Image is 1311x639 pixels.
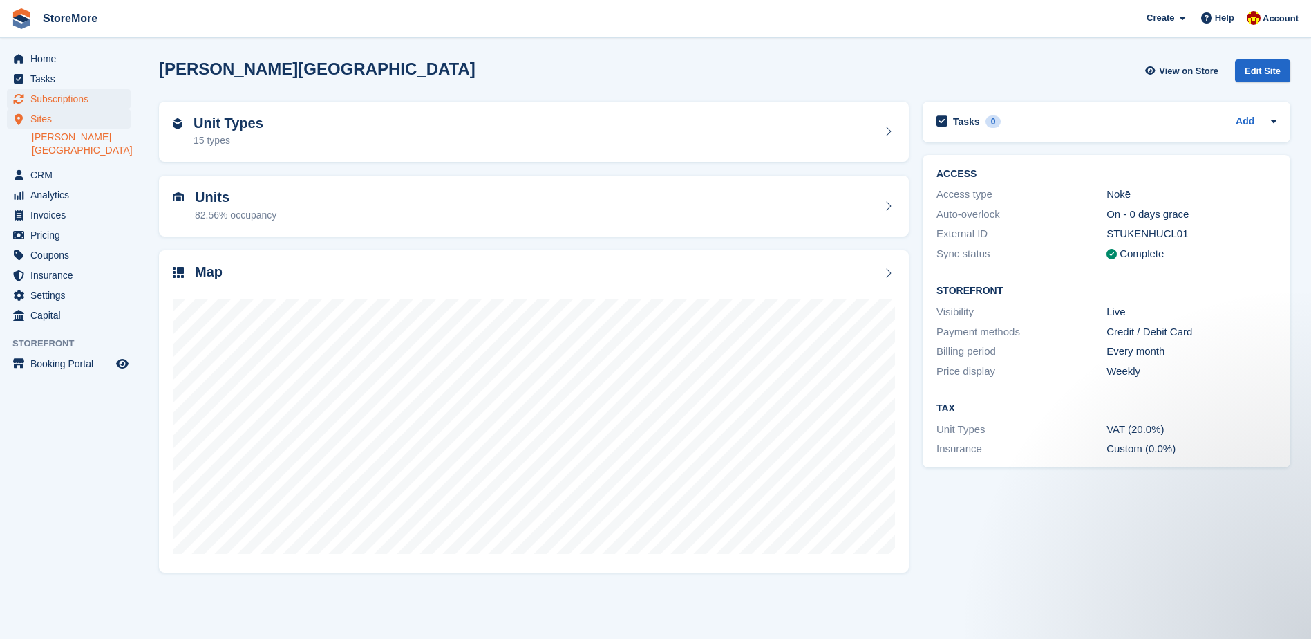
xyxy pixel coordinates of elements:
h2: Map [195,264,223,280]
span: Settings [30,286,113,305]
a: Add [1236,114,1254,130]
a: Units 82.56% occupancy [159,176,909,237]
div: Every month [1106,344,1276,360]
a: menu [7,266,131,285]
a: View on Store [1143,59,1224,82]
h2: Units [195,189,276,205]
div: 82.56% occupancy [195,208,276,223]
div: Live [1106,304,1276,320]
a: menu [7,306,131,325]
img: map-icn-33ee37083ee616e46c38cad1a60f524a97daa1e2b2c8c0bc3eb3415660979fc1.svg [173,267,184,278]
h2: Unit Types [194,115,263,131]
div: 0 [985,115,1001,128]
span: CRM [30,165,113,185]
span: Home [30,49,113,68]
h2: Storefront [936,286,1276,297]
div: Insurance [936,441,1106,457]
a: Edit Site [1235,59,1290,88]
div: Payment methods [936,324,1106,340]
div: Billing period [936,344,1106,360]
span: Storefront [12,337,138,351]
div: Auto-overlock [936,207,1106,223]
a: menu [7,225,131,245]
div: On - 0 days grace [1106,207,1276,223]
a: StoreMore [37,7,103,30]
span: View on Store [1159,64,1218,78]
a: menu [7,89,131,109]
a: Unit Types 15 types [159,102,909,163]
span: Coupons [30,246,113,265]
span: Tasks [30,69,113,89]
div: Visibility [936,304,1106,320]
a: Preview store [114,355,131,372]
h2: Tasks [953,115,980,128]
div: Sync status [936,246,1106,262]
span: Analytics [30,185,113,205]
div: External ID [936,226,1106,242]
div: Edit Site [1235,59,1290,82]
div: Weekly [1106,364,1276,380]
a: menu [7,109,131,129]
span: Sites [30,109,113,129]
span: Insurance [30,266,113,285]
div: VAT (20.0%) [1106,422,1276,438]
div: 15 types [194,133,263,148]
span: Create [1147,11,1174,25]
img: Store More Team [1247,11,1261,25]
div: Price display [936,364,1106,380]
a: Map [159,250,909,573]
a: menu [7,49,131,68]
img: unit-type-icn-2b2737a686de81e16bb02015468b77c625bbabd49415b5ef34ead5e3b44a266d.svg [173,118,182,129]
div: STUKENHUCL01 [1106,226,1276,242]
span: Invoices [30,205,113,225]
span: Subscriptions [30,89,113,109]
div: Credit / Debit Card [1106,324,1276,340]
img: stora-icon-8386f47178a22dfd0bd8f6a31ec36ba5ce8667c1dd55bd0f319d3a0aa187defe.svg [11,8,32,29]
a: menu [7,69,131,89]
h2: Tax [936,403,1276,414]
div: Complete [1120,246,1164,262]
a: menu [7,354,131,373]
h2: [PERSON_NAME][GEOGRAPHIC_DATA] [159,59,475,78]
span: Booking Portal [30,354,113,373]
h2: ACCESS [936,169,1276,180]
a: [PERSON_NAME][GEOGRAPHIC_DATA] [32,131,131,157]
a: menu [7,286,131,305]
span: Pricing [30,225,113,245]
div: Nokē [1106,187,1276,203]
span: Help [1215,11,1234,25]
div: Custom (0.0%) [1106,441,1276,457]
a: menu [7,205,131,225]
a: menu [7,246,131,265]
div: Access type [936,187,1106,203]
div: Unit Types [936,422,1106,438]
img: unit-icn-7be61d7bf1b0ce9d3e12c5938cc71ed9869f7b940bace4675aadf7bd6d80202e.svg [173,192,184,202]
span: Capital [30,306,113,325]
a: menu [7,185,131,205]
span: Account [1263,12,1299,26]
a: menu [7,165,131,185]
